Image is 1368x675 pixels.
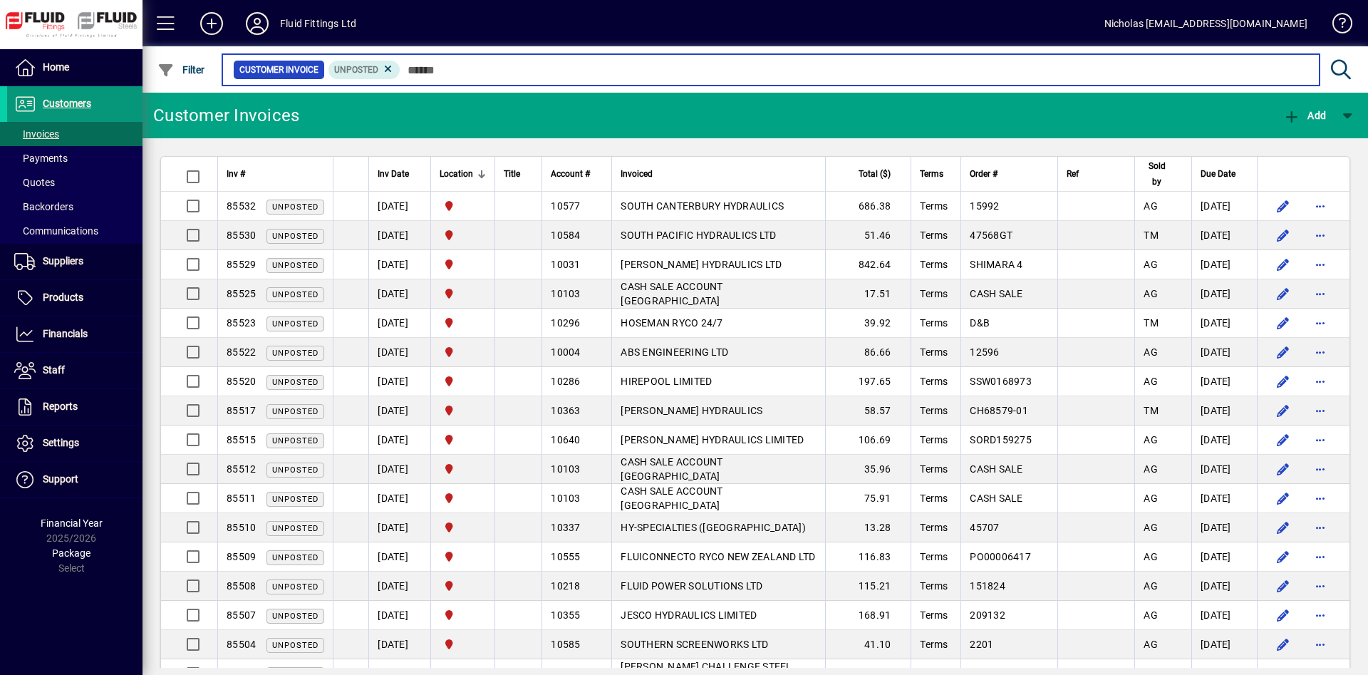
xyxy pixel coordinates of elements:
[43,328,88,339] span: Financials
[1144,493,1158,504] span: AG
[1191,309,1257,338] td: [DATE]
[920,463,948,475] span: Terms
[1191,601,1257,630] td: [DATE]
[1144,158,1170,190] span: Sold by
[1144,230,1159,241] span: TM
[1322,3,1350,49] a: Knowledge Base
[272,495,318,504] span: Unposted
[825,250,911,279] td: 842.64
[272,378,318,387] span: Unposted
[7,316,142,352] a: Financials
[970,493,1022,504] span: CASH SALE
[970,580,1005,592] span: 151824
[227,317,256,329] span: 85523
[368,338,430,367] td: [DATE]
[7,219,142,243] a: Communications
[970,434,1032,445] span: SORD159275
[970,609,1005,621] span: 209132
[621,230,776,241] span: SOUTH PACIFIC HYDRAULICS LTD
[440,166,473,182] span: Location
[368,309,430,338] td: [DATE]
[1272,545,1295,568] button: Edit
[621,485,722,511] span: CASH SALE ACCOUNT [GEOGRAPHIC_DATA]
[920,434,948,445] span: Terms
[1309,370,1332,393] button: More options
[1191,338,1257,367] td: [DATE]
[920,166,943,182] span: Terms
[7,244,142,279] a: Suppliers
[825,221,911,250] td: 51.46
[920,346,948,358] span: Terms
[272,349,318,358] span: Unposted
[440,198,486,214] span: FLUID FITTINGS CHRISTCHURCH
[825,192,911,221] td: 686.38
[1309,487,1332,510] button: More options
[1191,513,1257,542] td: [DATE]
[1309,224,1332,247] button: More options
[368,221,430,250] td: [DATE]
[621,281,722,306] span: CASH SALE ACCOUNT [GEOGRAPHIC_DATA]
[280,12,356,35] div: Fluid Fittings Ltd
[7,426,142,461] a: Settings
[239,63,318,77] span: Customer Invoice
[328,61,400,79] mat-chip: Customer Invoice Status: Unposted
[1191,455,1257,484] td: [DATE]
[227,434,256,445] span: 85515
[1144,346,1158,358] span: AG
[368,542,430,572] td: [DATE]
[920,259,948,270] span: Terms
[440,315,486,331] span: FLUID FITTINGS CHRISTCHURCH
[227,200,256,212] span: 85532
[153,104,299,127] div: Customer Invoices
[368,601,430,630] td: [DATE]
[1309,604,1332,627] button: More options
[551,639,580,650] span: 10585
[378,166,409,182] span: Inv Date
[440,227,486,243] span: FLUID FITTINGS CHRISTCHURCH
[970,522,999,533] span: 45707
[920,288,948,299] span: Terms
[825,484,911,513] td: 75.91
[551,551,580,562] span: 10555
[368,455,430,484] td: [DATE]
[621,259,782,270] span: [PERSON_NAME] HYDRAULICS LTD
[7,280,142,316] a: Products
[272,290,318,299] span: Unposted
[834,166,903,182] div: Total ($)
[621,434,804,445] span: [PERSON_NAME] HYDRAULICS LIMITED
[1309,428,1332,451] button: More options
[272,319,318,329] span: Unposted
[551,609,580,621] span: 10355
[551,405,580,416] span: 10363
[7,195,142,219] a: Backorders
[43,364,65,376] span: Staff
[227,639,256,650] span: 85504
[272,202,318,212] span: Unposted
[825,338,911,367] td: 86.66
[43,292,83,303] span: Products
[227,405,256,416] span: 85517
[1283,110,1326,121] span: Add
[368,426,430,455] td: [DATE]
[970,200,999,212] span: 15992
[1272,224,1295,247] button: Edit
[1309,516,1332,539] button: More options
[14,128,59,140] span: Invoices
[551,166,590,182] span: Account #
[551,463,580,475] span: 10103
[825,426,911,455] td: 106.69
[1191,572,1257,601] td: [DATE]
[621,639,768,650] span: SOUTHERN SCREENWORKS LTD
[859,166,891,182] span: Total ($)
[920,493,948,504] span: Terms
[1144,288,1158,299] span: AG
[272,582,318,592] span: Unposted
[7,170,142,195] a: Quotes
[272,465,318,475] span: Unposted
[621,405,762,416] span: [PERSON_NAME] HYDRAULICS
[234,11,280,36] button: Profile
[621,346,728,358] span: ABS ENGINEERING LTD
[970,346,999,358] span: 12596
[970,405,1028,416] span: CH68579-01
[1191,367,1257,396] td: [DATE]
